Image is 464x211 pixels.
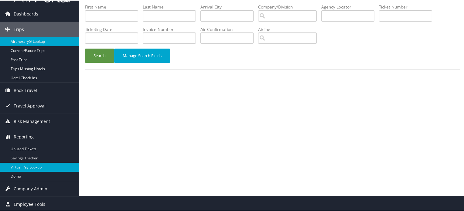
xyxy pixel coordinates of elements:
span: Company Admin [14,181,47,196]
span: Dashboards [14,6,38,21]
span: Book Travel [14,82,37,97]
label: Company/Division [258,3,321,9]
button: Search [85,48,114,62]
label: Ticketing Date [85,26,143,32]
label: Invoice Number [143,26,200,32]
label: Ticket Number [379,3,437,9]
span: Travel Approval [14,98,46,113]
span: Trips [14,21,24,36]
label: First Name [85,3,143,9]
label: Arrival City [200,3,258,9]
label: Last Name [143,3,200,9]
label: Air Confirmation [200,26,258,32]
label: Airline [258,26,321,32]
span: Reporting [14,129,34,144]
label: Agency Locator [321,3,379,9]
span: Risk Management [14,113,50,128]
button: Manage Search Fields [114,48,170,62]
